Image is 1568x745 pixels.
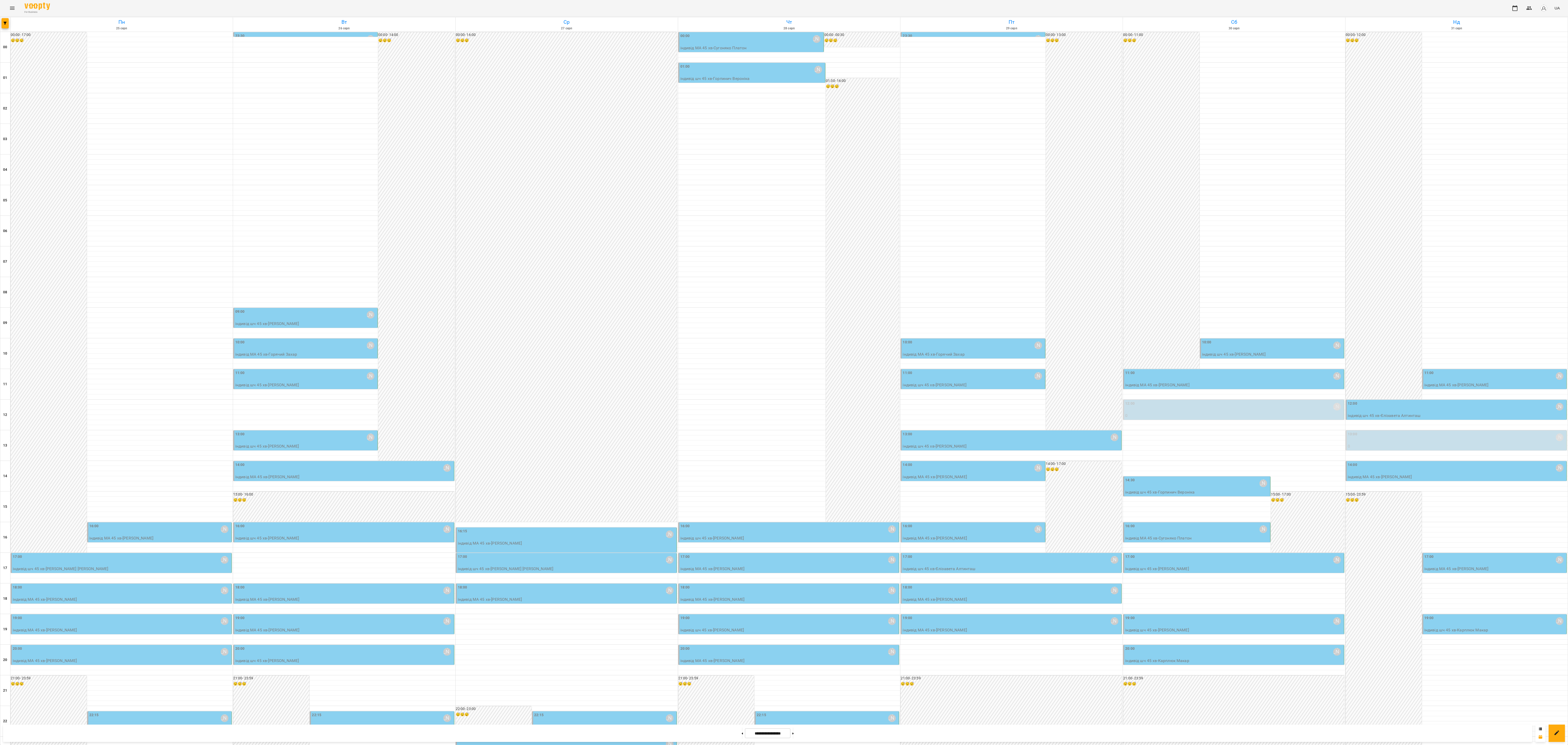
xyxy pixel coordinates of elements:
[1123,38,1199,43] h6: 😴😴😴
[235,627,453,633] p: індивід МА 45 хв - [PERSON_NAME]
[888,617,896,625] div: Мосюра Лариса
[13,596,230,603] p: індивід МА 45 хв - [PERSON_NAME]
[1046,461,1122,467] h6: 14:00 - 17:00
[680,627,898,633] p: індивід шч 45 хв - [PERSON_NAME]
[903,33,912,39] label: 23:30
[3,228,7,234] h6: 06
[1125,627,1343,633] p: індивід шч 45 хв - [PERSON_NAME]
[235,596,453,603] p: індивід МА 45 хв - [PERSON_NAME]
[443,464,451,472] div: Мосюра Лариса
[888,714,896,722] div: Мосюра Лариса
[3,473,7,479] h6: 14
[1125,535,1269,541] p: індивід МА 45 хв - Сугоняко Платон
[221,587,228,594] div: Мосюра Лариса
[378,38,454,43] h6: 😴😴😴
[903,462,912,468] label: 14:00
[666,531,673,538] div: Мосюра Лариса
[3,136,7,142] h6: 03
[1348,431,1357,437] label: 13:00
[3,44,7,50] h6: 00
[367,35,374,43] div: Мосюра Лариса
[3,688,7,693] h6: 21
[826,84,899,89] h6: 😴😴😴
[1346,26,1567,31] h6: 31 серп
[3,75,7,81] h6: 01
[1348,449,1565,455] p: індивід укр мова 45 хв ([PERSON_NAME])
[1552,3,1562,13] button: UA
[221,714,228,722] div: Мосюра Лариса
[233,681,310,687] h6: 😴😴😴
[1111,556,1118,564] div: Мосюра Лариса
[233,497,454,503] h6: 😴😴😴
[13,554,22,560] label: 17:00
[456,18,677,26] h6: Ср
[235,351,376,357] p: індивід МА 45 хв - Горячий Захар
[903,523,912,529] label: 16:00
[1034,372,1042,380] div: Мосюра Лариса
[1123,32,1199,38] h6: 00:00 - 11:00
[1124,18,1344,26] h6: Сб
[234,26,455,31] h6: 26 серп
[903,535,1044,541] p: індивід МА 45 хв - [PERSON_NAME]
[888,587,896,594] div: Мосюра Лариса
[680,596,898,603] p: індивід МА 45 хв - [PERSON_NAME]
[3,565,7,571] h6: 17
[1554,5,1560,11] span: UA
[3,320,7,326] h6: 09
[3,657,7,663] h6: 20
[1424,566,1565,572] p: індивід МА 45 хв - [PERSON_NAME]
[1271,497,1344,503] h6: 😴😴😴
[11,26,232,31] h6: 25 серп
[367,434,374,441] div: Мосюра Лариса
[443,617,451,625] div: Мосюра Лариса
[1556,434,1563,441] div: Мосюра Лариса
[666,556,673,564] div: Мосюра Лариса
[680,45,823,51] p: індивід МА 45 хв - Сугоняко Платон
[534,712,544,718] label: 22:15
[3,627,7,632] h6: 19
[1259,479,1267,487] div: Мосюра Лариса
[680,585,690,590] label: 18:00
[1125,413,1343,419] p: 0
[1333,372,1341,380] div: Мосюра Лариса
[1125,382,1343,388] p: індивід МА 45 хв - [PERSON_NAME]
[235,382,376,388] p: індивід шч 45 хв - [PERSON_NAME]
[814,66,822,74] div: Мосюра Лариса
[11,676,87,681] h6: 21:00 - 23:59
[235,33,245,39] label: 23:30
[233,492,454,497] h6: 15:00 - 16:00
[1348,462,1357,468] label: 14:00
[1125,401,1135,406] label: 12:00
[221,525,228,533] div: Мосюра Лариса
[235,474,453,480] p: індивід МА 45 хв - [PERSON_NAME]
[3,259,7,265] h6: 07
[89,523,99,529] label: 16:00
[456,712,532,717] h6: 😴😴😴
[901,676,1122,681] h6: 21:00 - 23:59
[456,706,532,712] h6: 22:00 - 23:00
[903,474,1044,480] p: індивід МА 45 хв - [PERSON_NAME]
[680,76,824,82] p: індивід шч 45 хв - Горпинич Вероніка
[1034,35,1042,43] div: Мосюра Лариса
[680,658,898,664] p: індивід МА 45 хв - [PERSON_NAME]
[13,646,22,652] label: 20:00
[458,528,467,534] label: 16:15
[235,340,245,345] label: 10:00
[235,309,245,315] label: 09:00
[1111,434,1118,441] div: Мосюра Лариса
[221,556,228,564] div: Мосюра Лариса
[679,26,900,31] h6: 28 серп
[680,64,690,69] label: 01:00
[6,2,18,14] button: Menu
[234,18,455,26] h6: Вт
[680,615,690,621] label: 19:00
[1346,18,1567,26] h6: Нд
[458,566,676,572] p: індивід шч 45 хв - [PERSON_NAME] [PERSON_NAME]
[11,681,87,687] h6: 😴😴😴
[443,587,451,594] div: Мосюра Лариса
[888,556,896,564] div: Мосюра Лариса
[1125,646,1135,652] label: 20:00
[903,566,1120,572] p: індивід шч 45 хв - Єлізавета Алтинташ
[1424,627,1565,633] p: індивід шч 45 хв - Карплюк Макар
[1111,587,1118,594] div: Мосюра Лариса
